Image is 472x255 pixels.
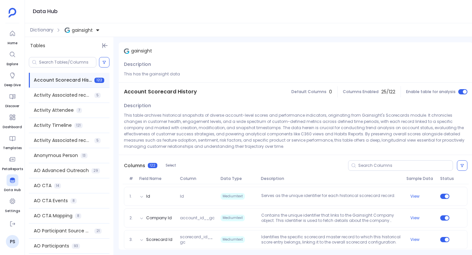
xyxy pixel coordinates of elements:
[72,244,80,249] span: 93
[221,236,245,243] span: Mediumtext
[34,92,92,99] span: Activity Associated records - 2 years
[146,215,172,221] button: Company Id
[127,237,137,242] span: 3.
[381,88,395,95] span: 25 / 122
[258,176,404,181] span: Description
[404,176,438,181] span: Sample Data
[34,243,69,249] span: AO Participants
[91,168,100,173] span: 29
[7,62,18,67] span: Explore
[94,78,104,83] span: 122
[124,88,197,96] span: Account Scorecard History
[146,194,150,199] button: Id
[410,237,420,242] button: View
[5,208,20,214] span: Settings
[291,89,326,94] span: Default Columns
[72,27,93,33] span: gainsight
[76,108,82,113] span: 7
[343,89,379,94] span: Columns Enabled
[124,102,151,109] span: Description
[329,88,332,95] span: 0
[438,176,451,181] span: Status
[25,37,113,54] div: Tables
[7,28,18,46] a: Home
[177,234,218,245] span: scorecard_id__gc
[137,176,177,181] span: Field Name
[410,194,420,199] button: View
[65,28,70,33] img: gainsight.svg
[70,198,77,204] span: 8
[34,152,78,159] span: Anonymous Person
[33,7,58,16] h1: Data Hub
[75,213,81,219] span: 8
[3,111,22,130] a: Dashboard
[34,77,92,84] span: Account Scorecard History
[74,123,83,128] span: 121
[124,162,145,169] span: Columns
[124,61,151,68] span: Description
[127,194,137,199] span: 1.
[4,83,21,88] span: Deep Dive
[34,107,74,114] span: Activity Attendee
[6,235,19,248] a: PS
[34,182,51,189] span: AO CTA
[7,41,18,46] span: Home
[34,227,92,234] span: AO Participant Source Configuration
[9,8,16,18] img: petavue logo
[30,27,53,33] span: Dictionary
[5,195,20,214] a: Settings
[4,174,21,193] a: Data Hub
[127,215,137,221] span: 2.
[4,187,21,193] span: Data Hub
[4,69,21,88] a: Deep Dive
[259,193,404,200] p: Serves as the unique identifier for each historical scorecard record.
[177,176,218,181] span: Column
[218,176,259,181] span: Data Type
[7,49,18,67] a: Explore
[3,125,22,130] span: Dashboard
[221,215,245,221] span: Mediumtext
[34,167,89,174] span: AO Advanced Outreach
[5,104,19,109] span: Discover
[94,138,101,143] span: 5
[2,153,23,172] a: PetaReports
[34,137,92,144] span: Activity Associated records - All
[146,237,172,242] button: Scorecard Id
[406,89,456,94] span: Enable table for analysis
[3,146,22,151] span: Templates
[124,112,467,149] p: This table archives historical snapshots of diverse account-level scores and performance indicato...
[221,193,245,200] span: Mediumtext
[124,71,467,77] p: This has the gainsight data
[410,215,420,221] button: View
[34,122,72,129] span: Activity Timeline
[161,161,180,170] button: Select
[358,163,453,168] input: Search Columns
[177,194,218,199] span: Id
[39,60,96,65] input: Search Tables/Columns
[131,48,152,54] span: gainsight
[63,25,101,35] button: gainsight
[259,213,404,223] p: Contains the unique identifier that links to the Gainsight Company object. This identifier is use...
[94,228,102,234] span: 21
[259,234,404,245] p: Identifies the specific scorecard master record to which this historical score entry belongs, lin...
[34,212,72,219] span: AO CTA Mapping
[3,132,22,151] a: Templates
[94,93,101,98] span: 5
[127,176,137,181] span: #
[34,197,68,204] span: AO CTA Events
[124,49,129,54] img: gainsight.svg
[5,90,19,109] a: Discover
[177,215,218,221] span: account_id__gc
[54,183,61,188] span: 14
[100,41,109,50] button: Hide Tables
[81,153,88,158] span: 13
[148,163,157,168] span: 122
[2,167,23,172] span: PetaReports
